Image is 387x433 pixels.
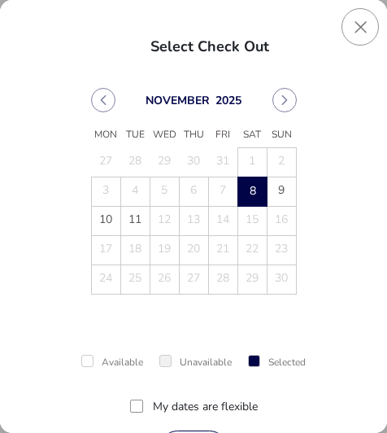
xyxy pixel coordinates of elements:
td: 24 [91,265,120,295]
td: 3 [91,177,120,207]
td: 19 [150,236,179,265]
td: 12 [150,207,179,236]
span: 11 [121,207,150,235]
td: 27 [91,148,120,177]
td: 30 [267,265,296,295]
div: Available [81,357,143,367]
span: 8 [239,178,267,207]
button: Close [341,8,379,46]
td: 28 [120,148,150,177]
td: 9 [267,177,296,207]
td: 20 [179,236,208,265]
td: 26 [150,265,179,295]
td: 8 [237,177,267,207]
td: 30 [179,148,208,177]
span: Sat [237,123,267,147]
button: Choose Month [140,87,215,114]
span: Wed [150,123,179,147]
td: 29 [150,148,179,177]
td: 29 [237,265,267,295]
td: 23 [267,236,296,265]
span: Thu [179,123,208,147]
td: 14 [208,207,237,236]
td: 17 [91,236,120,265]
span: Sun [267,123,296,147]
td: 1 [237,148,267,177]
button: Next Month [272,88,297,112]
td: 6 [179,177,208,207]
td: 22 [237,236,267,265]
button: Previous Month [91,88,115,112]
td: 18 [120,236,150,265]
span: 9 [267,177,296,206]
span: Tue [120,123,150,147]
div: Selected [248,357,306,367]
button: Choose Year [215,87,247,114]
td: 16 [267,207,296,236]
td: 15 [237,207,267,236]
td: 2 [267,148,296,177]
span: Fri [208,123,237,147]
div: Choose Date [91,88,297,295]
h2: Select Check Out [46,26,374,67]
span: Mon [91,123,120,147]
div: Unavailable [159,357,232,367]
td: 21 [208,236,237,265]
td: 13 [179,207,208,236]
td: 27 [179,265,208,295]
td: 28 [208,265,237,295]
td: 4 [120,177,150,207]
td: 11 [120,207,150,236]
td: 31 [208,148,237,177]
td: 25 [120,265,150,295]
td: 10 [91,207,120,236]
td: 7 [208,177,237,207]
label: My dates are flexible [153,401,258,413]
td: 5 [150,177,179,207]
span: 10 [92,207,120,235]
